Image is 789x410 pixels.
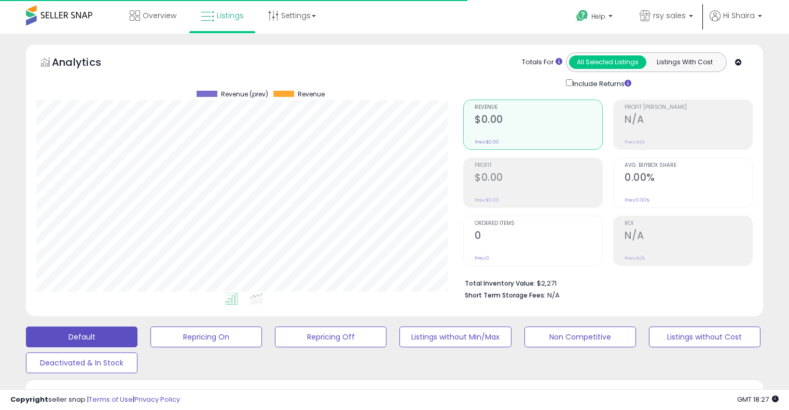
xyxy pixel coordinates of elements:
h2: N/A [625,114,752,128]
small: Prev: 0.00% [625,197,649,203]
small: Prev: $0.00 [475,139,499,145]
button: Default [26,327,137,347]
button: All Selected Listings [569,55,646,69]
span: Revenue [298,91,325,98]
button: Listings without Min/Max [399,327,511,347]
i: Get Help [576,9,589,22]
strong: Copyright [10,394,48,404]
button: Listings without Cost [649,327,760,347]
span: Ordered Items [475,221,602,227]
h2: N/A [625,230,752,244]
small: Prev: N/A [625,255,645,261]
b: Short Term Storage Fees: [465,291,546,300]
span: Revenue [475,105,602,110]
span: rsy sales [653,10,686,21]
button: Non Competitive [524,327,636,347]
span: ROI [625,221,752,227]
b: Total Inventory Value: [465,279,535,288]
span: Profit [475,163,602,168]
span: 2025-08-13 18:27 GMT [737,394,779,404]
button: Listings With Cost [646,55,723,69]
span: N/A [547,290,560,300]
button: Repricing Off [275,327,386,347]
h2: $0.00 [475,114,602,128]
a: Help [568,2,623,34]
div: Totals For [522,58,562,67]
h5: Analytics [52,55,121,72]
a: Privacy Policy [134,394,180,404]
div: seller snap | | [10,395,180,405]
small: Prev: 0 [475,255,489,261]
div: Include Returns [558,77,644,89]
h2: 0 [475,230,602,244]
a: Terms of Use [89,394,133,404]
span: Help [591,12,605,21]
span: Avg. Buybox Share [625,163,752,168]
button: Deactivated & In Stock [26,352,137,373]
small: Prev: N/A [625,139,645,145]
h2: $0.00 [475,172,602,186]
a: Hi Shaira [710,10,762,34]
span: Listings [217,10,244,21]
span: Revenue (prev) [221,91,268,98]
span: Overview [143,10,176,21]
h2: 0.00% [625,172,752,186]
button: Repricing On [150,327,262,347]
small: Prev: $0.00 [475,197,499,203]
span: Profit [PERSON_NAME] [625,105,752,110]
li: $2,271 [465,276,745,289]
span: Hi Shaira [723,10,755,21]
